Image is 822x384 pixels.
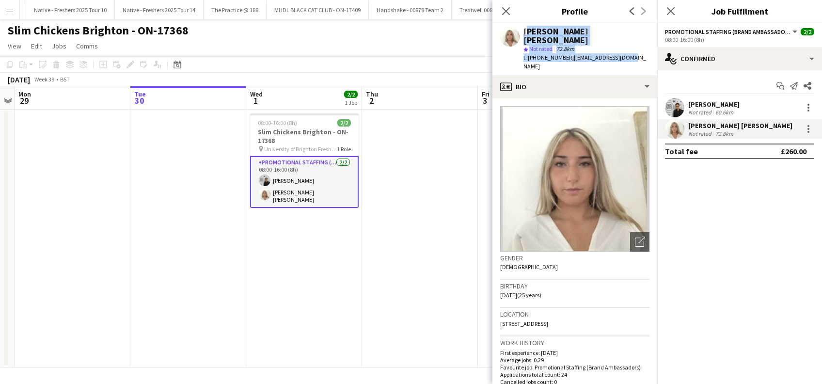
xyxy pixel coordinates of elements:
[249,95,263,106] span: 1
[665,36,814,43] div: 08:00-16:00 (8h)
[500,349,649,356] p: First experience: [DATE]
[76,42,98,50] span: Comms
[688,100,740,109] div: [PERSON_NAME]
[523,54,574,61] span: t. [PHONE_NUMBER]
[630,232,649,252] div: Open photos pop-in
[344,91,358,98] span: 2/2
[72,40,102,52] a: Comms
[781,146,806,156] div: £260.00
[8,42,21,50] span: View
[688,121,792,130] div: [PERSON_NAME] [PERSON_NAME]
[500,338,649,347] h3: Work history
[134,90,146,98] span: Tue
[32,76,56,83] span: Week 39
[523,54,646,70] span: | [EMAIL_ADDRESS][DOMAIN_NAME]
[250,90,263,98] span: Wed
[480,95,490,106] span: 3
[4,40,25,52] a: View
[250,128,359,145] h3: Slim Chickens Brighton - ON-17368
[657,5,822,17] h3: Job Fulfilment
[500,364,649,371] p: Favourite job: Promotional Staffing (Brand Ambassadors)
[364,95,378,106] span: 2
[713,130,735,137] div: 72.8km
[500,371,649,378] p: Applications total count: 24
[482,90,490,98] span: Fri
[264,145,337,153] span: University of Brighton Freshers
[60,76,70,83] div: BST
[500,263,558,271] span: [DEMOGRAPHIC_DATA]
[500,310,649,319] h3: Location
[250,156,359,208] app-card-role: Promotional Staffing (Brand Ambassadors)2/208:00-16:00 (8h)[PERSON_NAME][PERSON_NAME] [PERSON_NAME]
[554,45,576,52] span: 72.8km
[26,0,115,19] button: Native - Freshers 2025 Tour 10
[452,0,533,19] button: Treatwell 00888/ON-16664
[688,130,713,137] div: Not rated
[250,113,359,208] app-job-card: 08:00-16:00 (8h)2/2Slim Chickens Brighton - ON-17368 University of Brighton Freshers1 RolePromoti...
[366,90,378,98] span: Thu
[337,145,351,153] span: 1 Role
[500,282,649,290] h3: Birthday
[713,109,735,116] div: 60.6km
[529,45,553,52] span: Not rated
[204,0,267,19] button: The Practice @ 188
[345,99,357,106] div: 1 Job
[665,146,698,156] div: Total fee
[115,0,204,19] button: Native - Freshers 2025 Tour 14
[492,5,657,17] h3: Profile
[665,28,791,35] span: Promotional Staffing (Brand Ambassadors)
[18,90,31,98] span: Mon
[27,40,46,52] a: Edit
[31,42,42,50] span: Edit
[8,75,30,84] div: [DATE]
[657,47,822,70] div: Confirmed
[801,28,814,35] span: 2/2
[500,291,541,299] span: [DATE] (25 years)
[665,28,799,35] button: Promotional Staffing (Brand Ambassadors)
[688,109,713,116] div: Not rated
[52,42,66,50] span: Jobs
[500,320,548,327] span: [STREET_ADDRESS]
[523,27,649,45] div: [PERSON_NAME] [PERSON_NAME]
[133,95,146,106] span: 30
[369,0,452,19] button: Handshake - 00878 Team 2
[500,356,649,364] p: Average jobs: 0.29
[17,95,31,106] span: 29
[267,0,369,19] button: MHDL BLACK CAT CLUB - ON-17409
[500,106,649,252] img: Crew avatar or photo
[337,119,351,127] span: 2/2
[48,40,70,52] a: Jobs
[8,23,189,38] h1: Slim Chickens Brighton - ON-17368
[500,254,649,262] h3: Gender
[492,75,657,98] div: Bio
[258,119,297,127] span: 08:00-16:00 (8h)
